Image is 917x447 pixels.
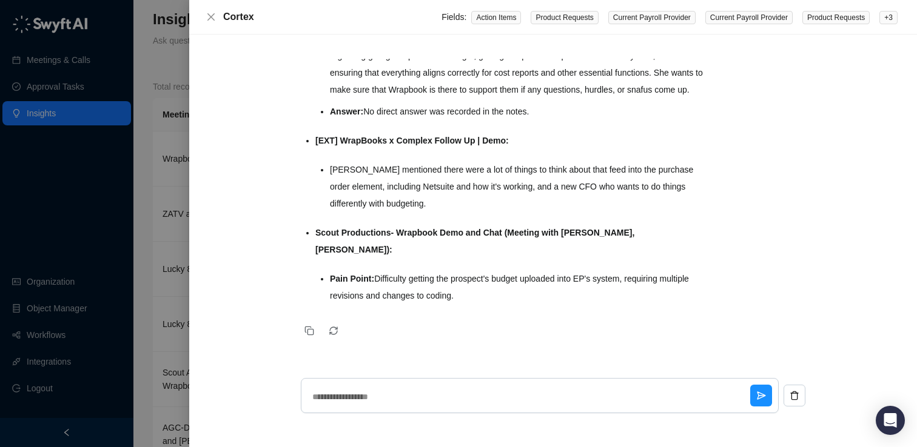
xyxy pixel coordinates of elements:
[705,11,793,24] span: Current Payroll Provider
[531,11,598,24] span: Product Requests
[330,270,705,304] li: Difficulty getting the prospect's budget uploaded into EP's system, requiring multiple revisions ...
[315,136,509,145] strong: [EXT] WrapBooks x Complex Follow Up | Demo:
[442,12,466,22] span: Fields:
[330,103,705,120] li: No direct answer was recorded in the notes.
[330,30,705,98] li: [PERSON_NAME] expressed concern about the initial setup process, specifically regarding giving Wr...
[879,11,898,24] span: + 3
[608,11,696,24] span: Current Payroll Provider
[802,11,870,24] span: Product Requests
[223,10,442,24] div: Cortex
[471,11,521,24] span: Action Items
[204,10,218,24] button: Close
[206,12,216,22] span: close
[330,107,363,116] strong: Answer:
[315,228,634,254] strong: Scout Productions- Wrapbook Demo and Chat (Meeting with [PERSON_NAME], [PERSON_NAME]):
[876,406,905,435] div: Open Intercom Messenger
[330,274,374,283] strong: Pain Point:
[330,161,705,212] li: [PERSON_NAME] mentioned there were a lot of things to think about that feed into the purchase ord...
